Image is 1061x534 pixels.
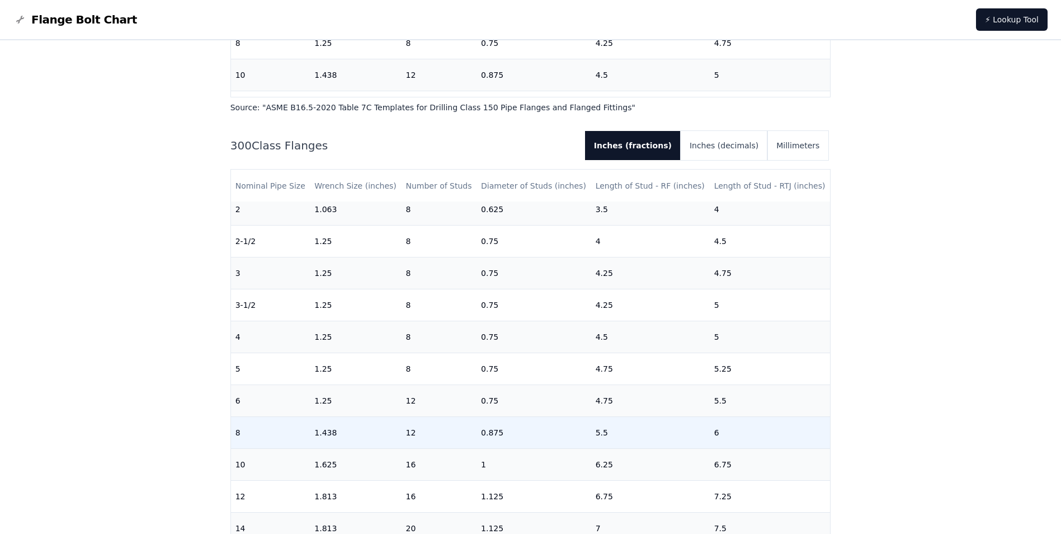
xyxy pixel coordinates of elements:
[401,91,477,123] td: 12
[310,289,401,321] td: 1.25
[231,91,310,123] td: 12
[401,353,477,385] td: 8
[310,321,401,353] td: 1.25
[710,416,831,448] td: 6
[710,170,831,202] th: Length of Stud - RTJ (inches)
[401,480,477,512] td: 16
[477,480,591,512] td: 1.125
[401,257,477,289] td: 8
[710,257,831,289] td: 4.75
[710,289,831,321] td: 5
[710,193,831,225] td: 4
[231,257,310,289] td: 3
[591,27,710,59] td: 4.25
[401,193,477,225] td: 8
[401,27,477,59] td: 8
[13,12,137,27] a: Flange Bolt Chart LogoFlange Bolt Chart
[591,353,710,385] td: 4.75
[710,321,831,353] td: 5
[591,91,710,123] td: 4.75
[591,321,710,353] td: 4.5
[710,91,831,123] td: 5.25
[310,59,401,91] td: 1.438
[591,257,710,289] td: 4.25
[231,321,310,353] td: 4
[477,225,591,257] td: 0.75
[231,385,310,416] td: 6
[231,27,310,59] td: 8
[477,91,591,123] td: 0.875
[477,385,591,416] td: 0.75
[477,59,591,91] td: 0.875
[401,170,477,202] th: Number of Studs
[310,225,401,257] td: 1.25
[591,59,710,91] td: 4.5
[13,13,27,26] img: Flange Bolt Chart Logo
[591,193,710,225] td: 3.5
[230,138,576,153] h2: 300 Class Flanges
[710,27,831,59] td: 4.75
[231,193,310,225] td: 2
[231,225,310,257] td: 2-1/2
[591,480,710,512] td: 6.75
[310,448,401,480] td: 1.625
[591,170,710,202] th: Length of Stud - RF (inches)
[231,59,310,91] td: 10
[477,27,591,59] td: 0.75
[591,448,710,480] td: 6.25
[477,257,591,289] td: 0.75
[231,416,310,448] td: 8
[591,416,710,448] td: 5.5
[310,170,401,202] th: Wrench Size (inches)
[591,289,710,321] td: 4.25
[231,353,310,385] td: 5
[585,131,681,160] button: Inches (fractions)
[976,8,1048,31] a: ⚡ Lookup Tool
[231,170,310,202] th: Nominal Pipe Size
[767,131,828,160] button: Millimeters
[591,385,710,416] td: 4.75
[310,193,401,225] td: 1.063
[710,385,831,416] td: 5.5
[477,170,591,202] th: Diameter of Studs (inches)
[710,353,831,385] td: 5.25
[310,480,401,512] td: 1.813
[681,131,767,160] button: Inches (decimals)
[477,193,591,225] td: 0.625
[310,416,401,448] td: 1.438
[477,448,591,480] td: 1
[710,448,831,480] td: 6.75
[477,416,591,448] td: 0.875
[401,416,477,448] td: 12
[310,385,401,416] td: 1.25
[310,27,401,59] td: 1.25
[401,321,477,353] td: 8
[710,59,831,91] td: 5
[477,321,591,353] td: 0.75
[310,257,401,289] td: 1.25
[477,289,591,321] td: 0.75
[231,480,310,512] td: 12
[591,225,710,257] td: 4
[230,102,831,113] p: Source: " ASME B16.5-2020 Table 7C Templates for Drilling Class 150 Pipe Flanges and Flanged Fitt...
[310,353,401,385] td: 1.25
[401,385,477,416] td: 12
[31,12,137,27] span: Flange Bolt Chart
[401,59,477,91] td: 12
[401,225,477,257] td: 8
[710,480,831,512] td: 7.25
[401,448,477,480] td: 16
[477,353,591,385] td: 0.75
[231,448,310,480] td: 10
[231,289,310,321] td: 3-1/2
[401,289,477,321] td: 8
[710,225,831,257] td: 4.5
[310,91,401,123] td: 1.438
